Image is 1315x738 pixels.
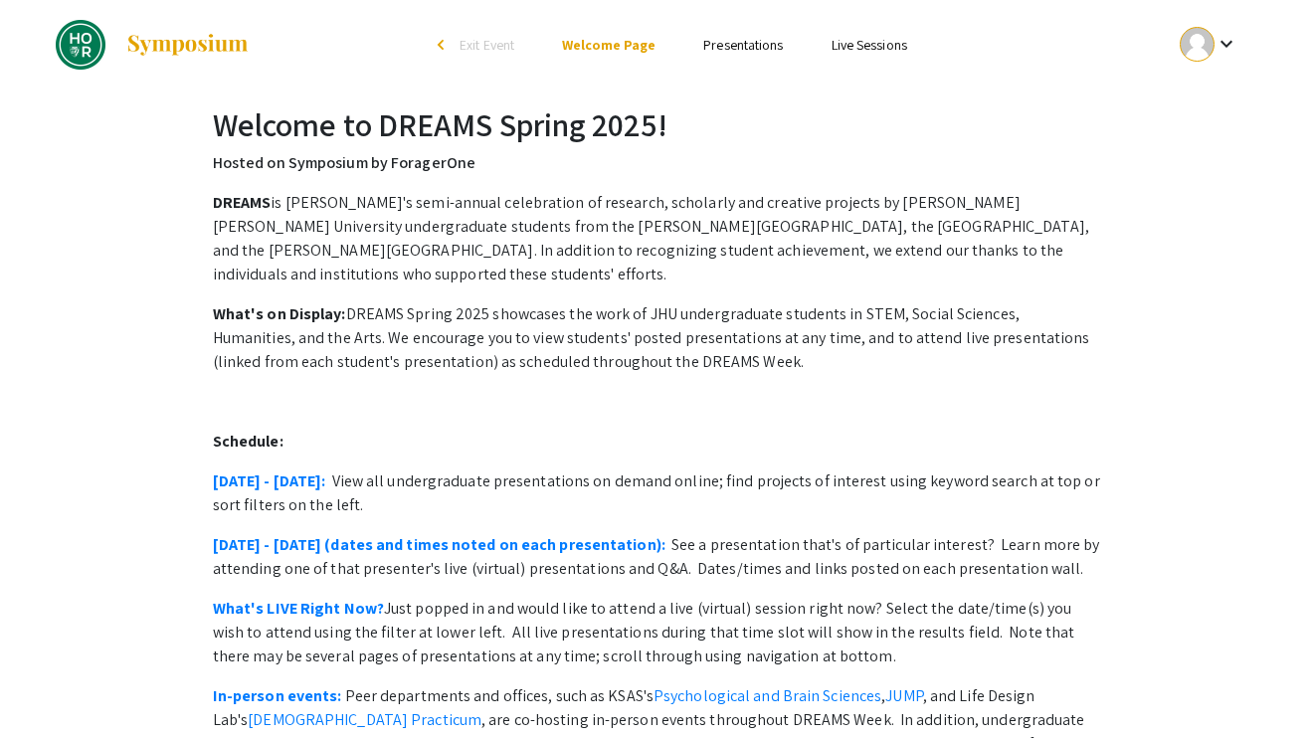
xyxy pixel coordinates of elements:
[885,685,922,706] a: JUMP
[213,469,1102,517] p: View all undergraduate presentations on demand online; find projects of interest using keyword se...
[213,192,272,213] strong: DREAMS
[213,302,1102,374] p: DREAMS Spring 2025 showcases the work of JHU undergraduate students in STEM, Social Sciences, Hum...
[125,33,250,57] img: Symposium by ForagerOne
[56,20,250,70] a: DREAMS Spring 2025
[832,36,907,54] a: Live Sessions
[438,39,450,51] div: arrow_back_ios
[213,533,1102,581] p: See a presentation that's of particular interest? Learn more by attending one of that presenter's...
[213,105,1102,143] h2: Welcome to DREAMS Spring 2025!
[213,431,283,452] strong: Schedule:
[213,534,665,555] a: [DATE] - [DATE] (dates and times noted on each presentation):
[213,597,1102,668] p: Just popped in and would like to attend a live (virtual) session right now? Select the date/time(...
[213,470,326,491] a: [DATE] - [DATE]:
[213,598,384,619] a: What's LIVE Right Now?
[1215,32,1238,56] mat-icon: Expand account dropdown
[213,151,1102,175] p: Hosted on Symposium by ForagerOne
[213,303,346,324] strong: What's on Display:
[213,685,342,706] a: In-person events:
[15,648,85,723] iframe: Chat
[654,685,881,706] a: Psychological and Brain Sciences
[562,36,656,54] a: Welcome Page
[56,20,105,70] img: DREAMS Spring 2025
[703,36,783,54] a: Presentations
[248,709,481,730] a: [DEMOGRAPHIC_DATA] Practicum
[1159,22,1259,67] button: Expand account dropdown
[460,36,514,54] span: Exit Event
[213,191,1102,286] p: is [PERSON_NAME]'s semi-annual celebration of research, scholarly and creative projects by [PERSO...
